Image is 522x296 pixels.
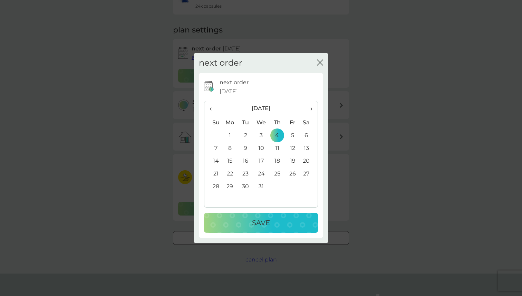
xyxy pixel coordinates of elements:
td: 28 [204,180,222,193]
td: 18 [269,154,285,167]
td: 26 [285,167,300,180]
td: 15 [222,154,238,167]
td: 24 [253,167,269,180]
td: 29 [222,180,238,193]
span: ‹ [210,101,217,116]
td: 25 [269,167,285,180]
td: 1 [222,129,238,142]
th: Th [269,116,285,129]
td: 27 [300,167,318,180]
td: 9 [238,142,253,154]
button: Save [204,213,318,233]
td: 22 [222,167,238,180]
td: 2 [238,129,253,142]
td: 5 [285,129,300,142]
th: Tu [238,116,253,129]
td: 8 [222,142,238,154]
td: 31 [253,180,269,193]
th: Mo [222,116,238,129]
td: 10 [253,142,269,154]
th: We [253,116,269,129]
td: 20 [300,154,318,167]
td: 11 [269,142,285,154]
td: 16 [238,154,253,167]
th: Fr [285,116,300,129]
td: 12 [285,142,300,154]
td: 14 [204,154,222,167]
p: next order [220,78,249,87]
td: 3 [253,129,269,142]
td: 7 [204,142,222,154]
p: Save [252,217,270,228]
td: 4 [269,129,285,142]
td: 13 [300,142,318,154]
td: 23 [238,167,253,180]
td: 30 [238,180,253,193]
h2: next order [199,58,242,68]
button: close [317,59,323,67]
td: 19 [285,154,300,167]
th: [DATE] [222,101,300,116]
td: 21 [204,167,222,180]
th: Sa [300,116,318,129]
th: Su [204,116,222,129]
td: 17 [253,154,269,167]
span: [DATE] [220,87,238,96]
span: › [306,101,312,116]
td: 6 [300,129,318,142]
